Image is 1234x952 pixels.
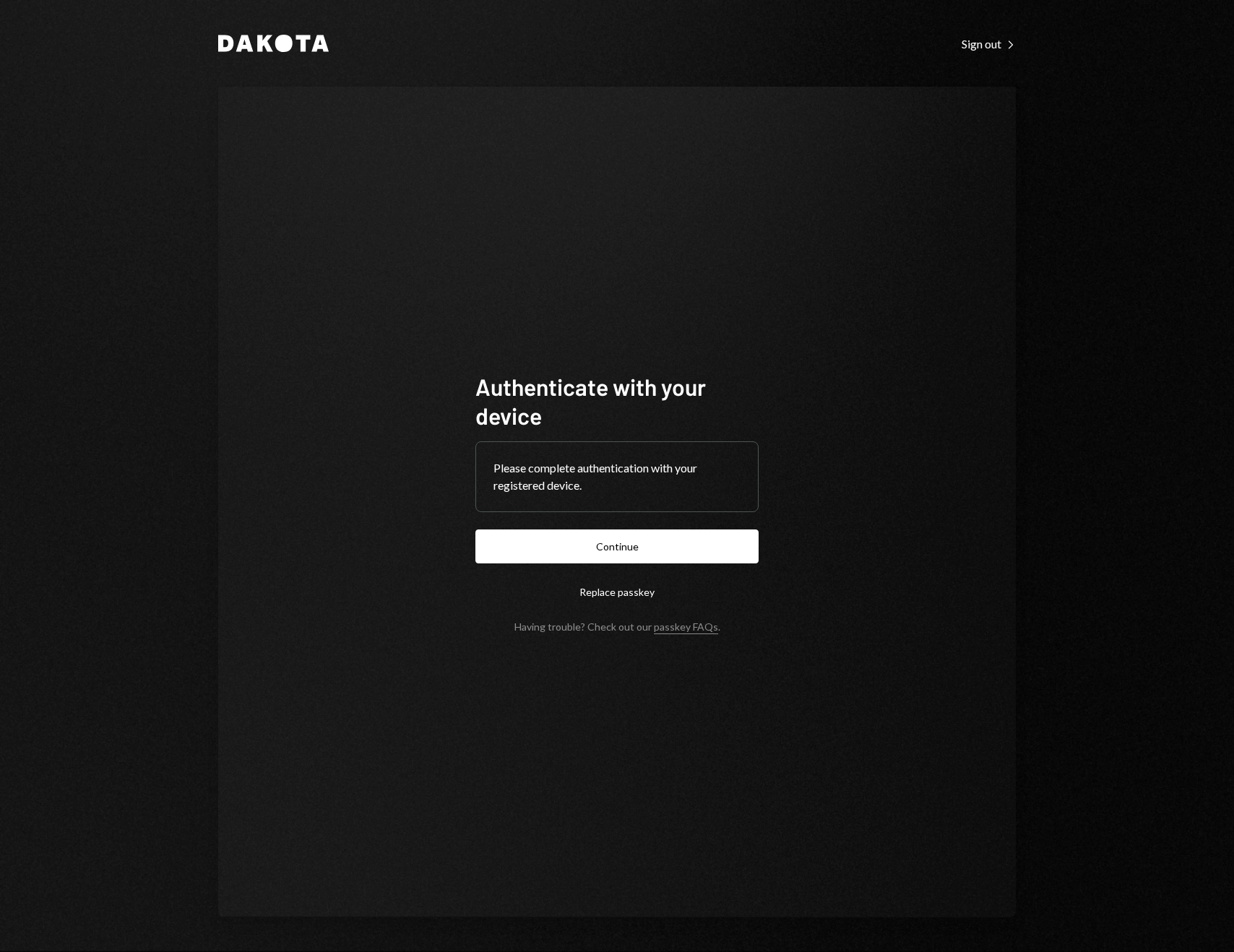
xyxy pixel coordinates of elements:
[654,620,718,634] a: passkey FAQs
[962,37,1016,51] div: Sign out
[475,575,759,609] button: Replace passkey
[962,35,1016,51] a: Sign out
[514,620,720,633] div: Having trouble? Check out our .
[475,529,759,563] button: Continue
[493,459,741,494] div: Please complete authentication with your registered device.
[475,372,759,430] h1: Authenticate with your device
